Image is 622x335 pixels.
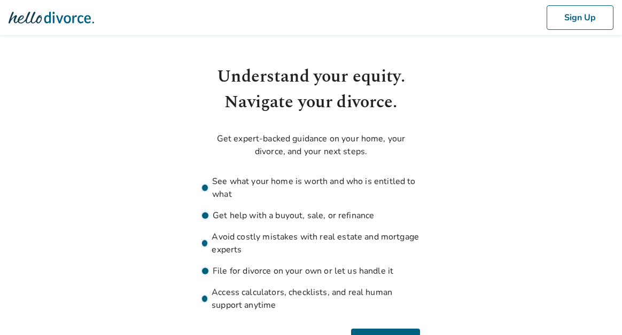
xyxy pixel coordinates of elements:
[202,209,420,222] li: Get help with a buyout, sale, or refinance
[202,175,420,201] li: See what your home is worth and who is entitled to what
[202,64,420,115] h1: Understand your equity. Navigate your divorce.
[202,132,420,158] p: Get expert-backed guidance on your home, your divorce, and your next steps.
[9,7,94,28] img: Hello Divorce Logo
[547,5,613,30] button: Sign Up
[202,230,420,256] li: Avoid costly mistakes with real estate and mortgage experts
[202,286,420,312] li: Access calculators, checklists, and real human support anytime
[202,265,420,277] li: File for divorce on your own or let us handle it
